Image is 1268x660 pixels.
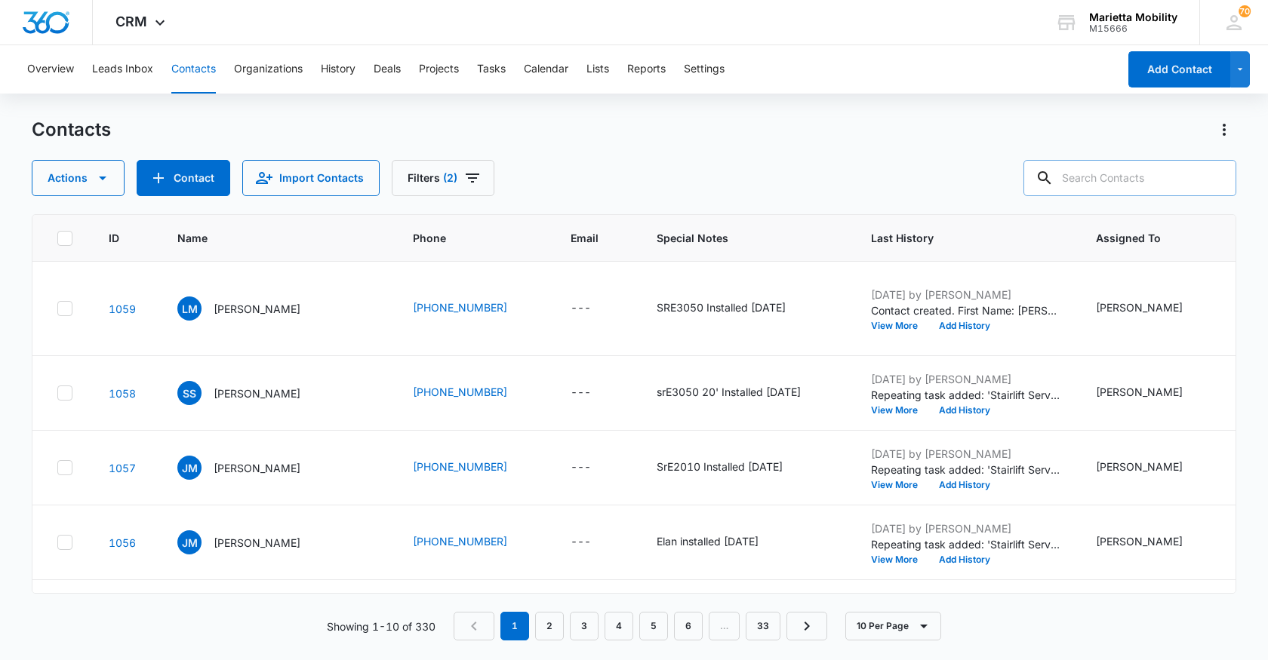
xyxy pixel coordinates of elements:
div: Name - Shauna Sayre - Select to Edit Field [177,381,328,405]
div: Name - Jerry Malona - Select to Edit Field [177,456,328,480]
div: Elan installed [DATE] [657,533,759,549]
div: --- [571,459,591,477]
div: --- [571,384,591,402]
button: Overview [27,45,74,94]
a: Navigate to contact details page for Jim Morgan [109,536,136,549]
span: JM [177,456,202,480]
a: [PHONE_NUMBER] [413,299,507,315]
button: Import Contacts [242,160,380,196]
a: Navigate to contact details page for Shauna Sayre [109,387,136,400]
p: [DATE] by [PERSON_NAME] [871,371,1060,387]
p: [DATE] by [PERSON_NAME] [871,287,1060,302]
button: Contacts [171,45,216,94]
span: Name [177,230,355,246]
a: Navigate to contact details page for Jerry Malona [109,462,136,474]
span: CRM [115,14,147,29]
div: --- [571,533,591,551]
div: account name [1089,11,1177,23]
div: Phone - (304) 481-8055 - Select to Edit Field [413,533,534,551]
input: Search Contacts [1023,160,1236,196]
button: View More [871,321,928,330]
div: --- [571,299,591,318]
div: [PERSON_NAME] [1096,459,1183,474]
em: 1 [500,612,529,640]
div: Email - - Select to Edit Field [571,459,618,477]
div: Special Notes - SRE3050 Installed 9/4/25 - Select to Edit Field [657,299,813,318]
p: [PERSON_NAME] [214,535,300,551]
button: Leads Inbox [92,45,153,94]
a: Page 3 [570,612,599,640]
div: notifications count [1239,5,1251,17]
div: Assigned To - Josh Hesson - Select to Edit Field [1096,533,1210,551]
button: Add History [928,321,1001,330]
div: Name - Jim Morgan - Select to Edit Field [177,530,328,554]
a: Next Page [786,612,827,640]
a: Page 4 [605,612,633,640]
span: Phone [413,230,512,246]
p: Repeating task added: 'Stairlift Service Due ([GEOGRAPHIC_DATA]/[GEOGRAPHIC_DATA])' [871,387,1060,403]
div: [PERSON_NAME] [1096,299,1183,315]
span: Last History [871,230,1038,246]
nav: Pagination [454,612,827,640]
span: SS [177,381,202,405]
div: Assigned To - Josh Hesson - Select to Edit Field [1096,384,1210,402]
button: Add History [928,480,1001,490]
p: [PERSON_NAME] [214,385,300,401]
p: Repeating task added: 'Stairlift Service Due ([PERSON_NAME]/[GEOGRAPHIC_DATA])' [871,462,1060,477]
span: ID [109,230,119,246]
button: Calendar [524,45,568,94]
button: Add History [928,406,1001,415]
button: Add Contact [1128,51,1230,87]
span: Email [571,230,599,246]
button: Filters [392,160,494,196]
div: Assigned To - Josh Hesson - Select to Edit Field [1096,459,1210,477]
div: Assigned To - Josh Hesson - Select to Edit Field [1096,299,1210,318]
div: Email - - Select to Edit Field [571,299,618,318]
span: Assigned To [1096,230,1188,246]
span: 70 [1239,5,1251,17]
div: [PERSON_NAME] [1096,533,1183,549]
a: Page 33 [746,612,780,640]
span: (2) [443,173,457,183]
a: [PHONE_NUMBER] [413,533,507,549]
button: Tasks [477,45,506,94]
p: [PERSON_NAME] [214,460,300,476]
div: srE3050 20' Installed [DATE] [657,384,801,400]
div: Phone - (304) 354-7994 - Select to Edit Field [413,459,534,477]
button: Actions [32,160,125,196]
p: [DATE] by [PERSON_NAME] [871,520,1060,536]
a: Navigate to contact details page for Linda Mcconnell [109,302,136,315]
a: Page 5 [639,612,668,640]
button: View More [871,406,928,415]
div: Special Notes - srE3050 20' Installed 9/3/25 - Select to Edit Field [657,384,828,402]
span: LM [177,296,202,321]
button: Actions [1212,118,1236,142]
p: [PERSON_NAME] [214,301,300,317]
div: account id [1089,23,1177,34]
p: Contact created. First Name: [PERSON_NAME] Last Name: [PERSON_NAME] Color Tag: ... Contact create... [871,302,1060,318]
button: History [321,45,355,94]
div: Special Notes - SrE2010 Installed 8/28/25 - Select to Edit Field [657,459,810,477]
div: Email - - Select to Edit Field [571,533,618,551]
button: Add Contact [137,160,230,196]
div: Phone - (304) 422-0419 - Select to Edit Field [413,384,534,402]
button: Deals [374,45,401,94]
button: Projects [419,45,459,94]
span: JM [177,530,202,554]
button: Reports [627,45,666,94]
button: Add History [928,555,1001,564]
p: [DATE] by [PERSON_NAME] [871,446,1060,462]
div: Name - Linda Mcconnell - Select to Edit Field [177,296,328,321]
div: SrE2010 Installed [DATE] [657,459,783,474]
button: Organizations [234,45,303,94]
div: Email - - Select to Edit Field [571,384,618,402]
button: 10 Per Page [845,612,941,640]
div: Phone - (740) 213-9355 - Select to Edit Field [413,299,534,318]
button: View More [871,480,928,490]
div: Special Notes - Elan installed 8/27/25 - Select to Edit Field [657,533,786,551]
span: Special Notes [657,230,813,246]
a: [PHONE_NUMBER] [413,459,507,474]
a: [PHONE_NUMBER] [413,384,507,400]
div: SRE3050 Installed [DATE] [657,299,786,315]
a: Page 2 [535,612,564,640]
